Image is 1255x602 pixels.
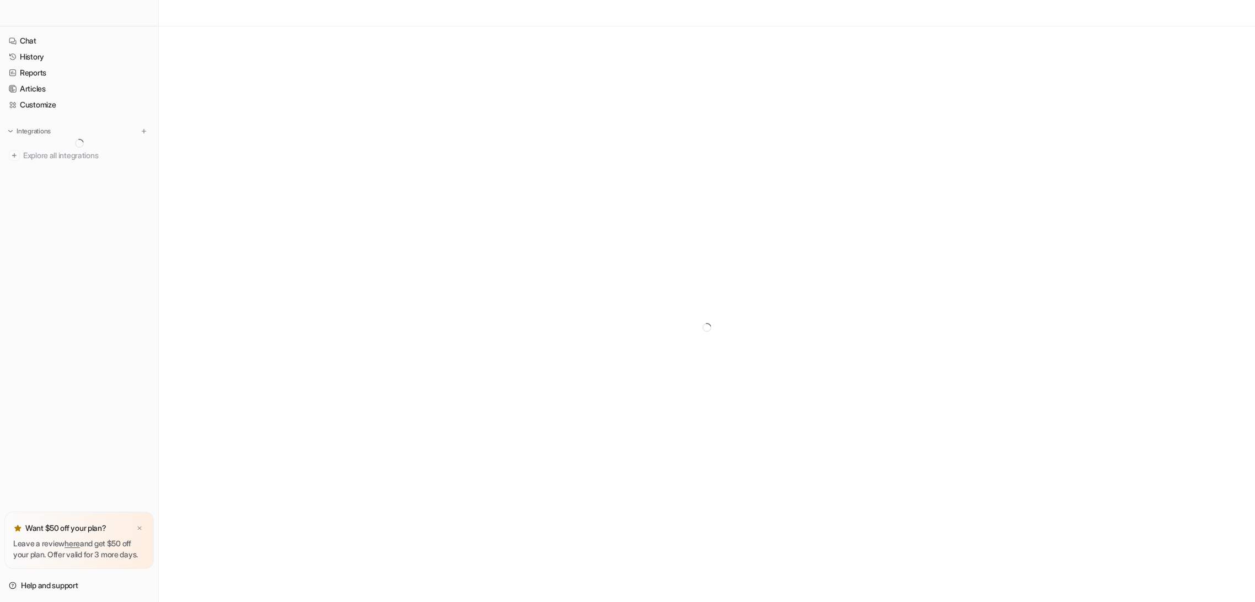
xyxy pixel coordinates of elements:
img: star [13,524,22,533]
a: Explore all integrations [4,148,154,163]
a: History [4,49,154,64]
img: menu_add.svg [140,127,148,135]
img: x [136,525,143,532]
a: Chat [4,33,154,49]
a: Help and support [4,578,154,593]
p: Want $50 off your plan? [25,523,106,534]
img: explore all integrations [9,150,20,161]
button: Integrations [4,126,54,137]
a: here [65,539,80,548]
p: Leave a review and get $50 off your plan. Offer valid for 3 more days. [13,538,145,560]
a: Reports [4,65,154,80]
a: Customize [4,97,154,112]
a: Articles [4,81,154,96]
p: Integrations [17,127,51,136]
span: Explore all integrations [23,147,149,164]
img: expand menu [7,127,14,135]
